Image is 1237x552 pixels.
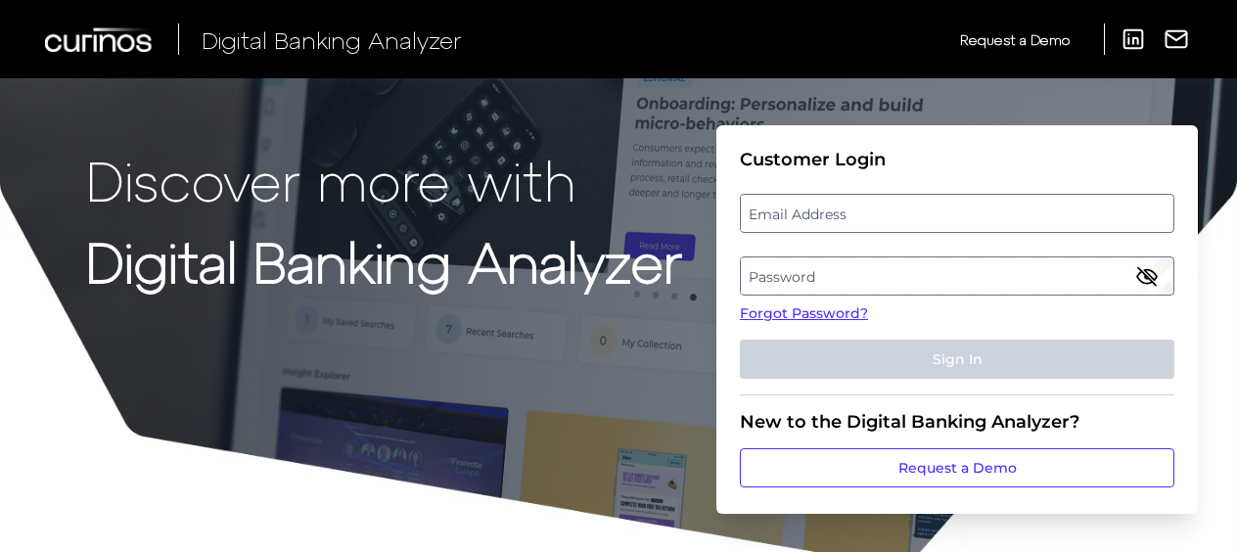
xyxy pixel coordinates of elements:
[45,27,155,52] img: Curinos
[741,196,1172,231] label: Email Address
[740,303,1174,324] a: Forgot Password?
[86,149,682,210] p: Discover more with
[960,23,1070,56] a: Request a Demo
[86,228,682,294] strong: Digital Banking Analyzer
[741,258,1172,294] label: Password
[202,25,462,54] span: Digital Banking Analyzer
[740,448,1174,487] a: Request a Demo
[740,411,1174,433] div: New to the Digital Banking Analyzer?
[740,340,1174,379] button: Sign In
[740,149,1174,170] div: Customer Login
[960,31,1070,48] span: Request a Demo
